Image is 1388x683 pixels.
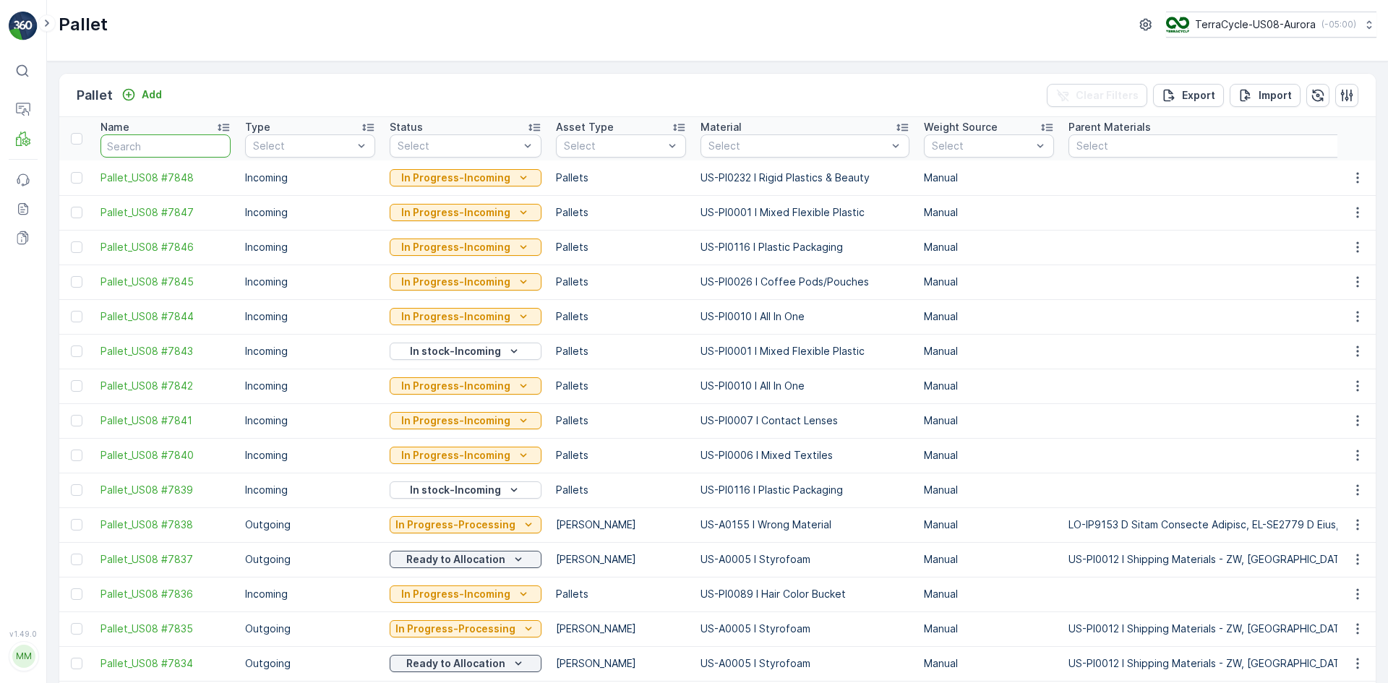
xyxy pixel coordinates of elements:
p: Clear Filters [1076,88,1139,103]
button: In Progress-Incoming [390,273,541,291]
div: Toggle Row Selected [71,345,82,357]
td: Pallets [549,160,693,195]
button: Ready to Allocation [390,551,541,568]
td: US-PI0116 I Plastic Packaging [693,473,917,507]
p: In stock-Incoming [410,483,501,497]
p: In Progress-Incoming [401,309,510,324]
button: In Progress-Incoming [390,169,541,186]
td: [PERSON_NAME] [549,646,693,681]
td: US-PI0010 I All In One [693,369,917,403]
a: Pallet_US08 #7847 [100,205,231,220]
button: In Progress-Incoming [390,412,541,429]
p: In Progress-Processing [395,517,515,532]
div: Toggle Row Selected [71,658,82,669]
div: Toggle Row Selected [71,380,82,392]
button: Add [116,86,168,103]
button: In Progress-Incoming [390,447,541,464]
p: Asset Type [556,120,614,134]
td: Manual [917,403,1061,438]
td: Outgoing [238,507,382,542]
td: Outgoing [238,646,382,681]
td: Incoming [238,195,382,230]
div: Toggle Row Selected [71,588,82,600]
div: Toggle Row Selected [71,415,82,426]
div: Toggle Row Selected [71,484,82,496]
td: Manual [917,195,1061,230]
span: Pallet_US08 #7846 [100,240,231,254]
td: Pallets [549,334,693,369]
a: Pallet_US08 #7835 [100,622,231,636]
div: Toggle Row Selected [71,207,82,218]
td: US-PI0232 I Rigid Plastics & Beauty [693,160,917,195]
button: In Progress-Incoming [390,308,541,325]
td: Incoming [238,230,382,265]
td: Pallets [549,195,693,230]
p: In Progress-Incoming [401,448,510,463]
img: logo [9,12,38,40]
a: Pallet_US08 #7842 [100,379,231,393]
p: In Progress-Incoming [401,240,510,254]
img: image_ci7OI47.png [1166,17,1189,33]
td: Manual [917,334,1061,369]
td: Pallets [549,403,693,438]
p: Add [142,87,162,102]
td: Incoming [238,160,382,195]
td: Pallets [549,577,693,611]
td: Manual [917,230,1061,265]
a: Pallet_US08 #7837 [100,552,231,567]
td: Manual [917,507,1061,542]
td: Manual [917,646,1061,681]
p: Pallet [77,85,113,106]
a: Pallet_US08 #7848 [100,171,231,185]
p: Import [1259,88,1292,103]
p: In Progress-Incoming [401,205,510,220]
p: Parent Materials [1068,120,1151,134]
p: In Progress-Incoming [401,171,510,185]
td: US-A0005 I Styrofoam [693,542,917,577]
div: Toggle Row Selected [71,311,82,322]
td: [PERSON_NAME] [549,542,693,577]
a: Pallet_US08 #7838 [100,517,231,532]
td: Pallets [549,265,693,299]
button: TerraCycle-US08-Aurora(-05:00) [1166,12,1376,38]
span: Pallet_US08 #7844 [100,309,231,324]
td: US-A0005 I Styrofoam [693,611,917,646]
p: Ready to Allocation [406,552,505,567]
p: Ready to Allocation [406,656,505,671]
td: US-PI0001 I Mixed Flexible Plastic [693,195,917,230]
button: In stock-Incoming [390,343,541,360]
p: In Progress-Incoming [401,379,510,393]
td: Manual [917,577,1061,611]
td: Pallets [549,473,693,507]
td: US-PI0116 I Plastic Packaging [693,230,917,265]
td: US-PI0001 I Mixed Flexible Plastic [693,334,917,369]
p: Name [100,120,129,134]
p: Select [398,139,519,153]
td: Incoming [238,369,382,403]
td: Manual [917,160,1061,195]
td: US-PI0026 I Coffee Pods/Pouches [693,265,917,299]
button: Ready to Allocation [390,655,541,672]
button: Import [1230,84,1301,107]
span: Pallet_US08 #7845 [100,275,231,289]
td: Incoming [238,403,382,438]
span: Pallet_US08 #7840 [100,448,231,463]
td: Pallets [549,369,693,403]
td: Manual [917,299,1061,334]
p: In Progress-Incoming [401,275,510,289]
div: Toggle Row Selected [71,241,82,253]
a: Pallet_US08 #7839 [100,483,231,497]
span: v 1.49.0 [9,630,38,638]
p: In stock-Incoming [410,344,501,358]
p: Status [390,120,423,134]
a: Pallet_US08 #7841 [100,413,231,428]
td: US-PI0010 I All In One [693,299,917,334]
a: Pallet_US08 #7836 [100,587,231,601]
